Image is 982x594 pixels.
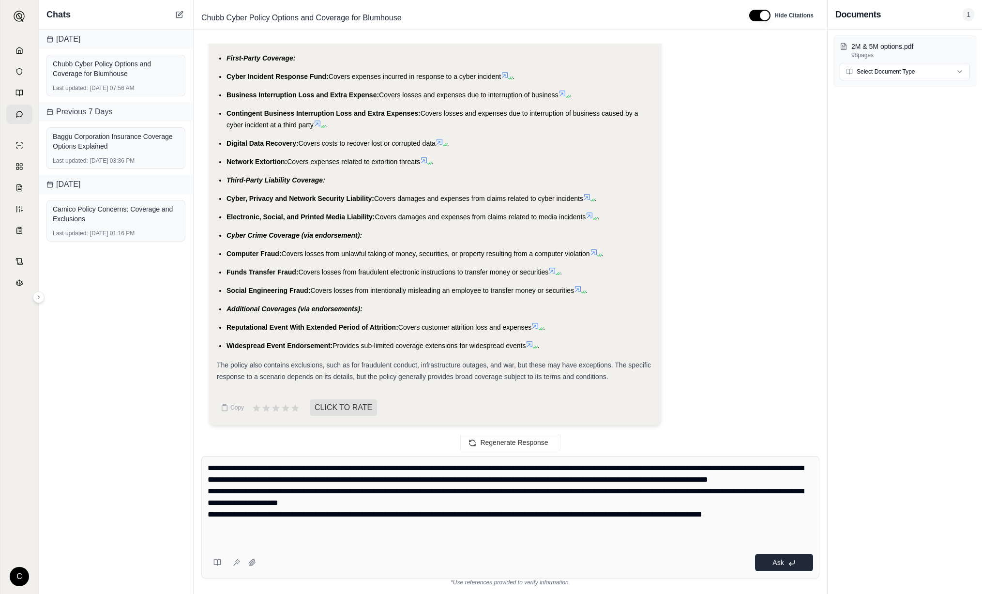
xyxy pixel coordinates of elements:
[6,157,32,176] a: Policy Comparisons
[227,287,310,294] span: Social Engineering Fraud:
[6,273,32,292] a: Legal Search Engine
[227,54,295,62] span: First-Party Coverage:
[310,287,574,294] span: Covers losses from intentionally misleading an employee to transfer money or securities
[10,567,29,586] div: C
[772,559,784,566] span: Ask
[374,195,583,202] span: Covers damages and expenses from claims related to cyber incidents
[325,121,327,129] span: .
[6,105,32,124] a: Chat
[230,404,244,411] span: Copy
[6,252,32,271] a: Contract Analysis
[14,11,25,22] img: Expand sidebar
[6,221,32,240] a: Coverage Table
[586,287,588,294] span: .
[6,178,32,198] a: Claim Coverage
[835,8,881,21] h3: Documents
[543,323,545,331] span: .
[963,8,974,21] span: 1
[53,84,88,92] span: Last updated:
[227,305,363,313] span: Additional Coverages (via endorsements):
[39,175,193,194] div: [DATE]
[46,8,71,21] span: Chats
[6,41,32,60] a: Home
[201,579,819,586] div: *Use references provided to verify information.
[375,213,586,221] span: Covers damages and expenses from claims related to media incidents
[432,158,434,166] span: .
[174,9,185,20] button: New Chat
[379,91,558,99] span: Covers losses and expenses due to interruption of business
[774,12,814,19] span: Hide Citations
[53,157,179,165] div: [DATE] 03:36 PM
[227,109,638,129] span: Covers losses and expenses due to interruption of business caused by a cyber incident at a third ...
[537,342,539,350] span: .
[53,132,179,151] div: Baggu Corporation Insurance Coverage Options Explained
[227,195,374,202] span: Cyber, Privacy and Network Security Liability:
[299,268,549,276] span: Covers losses from fraudulent electronic instructions to transfer money or securities
[282,250,590,258] span: Covers losses from unlawful taking of money, securities, or property resulting from a computer vi...
[53,84,179,92] div: [DATE] 07:56 AM
[513,73,514,80] span: .
[398,323,531,331] span: Covers customer attrition loss and expenses
[39,30,193,49] div: [DATE]
[840,42,970,59] button: 2M & 5M options.pdf98pages
[227,342,332,350] span: Widespread Event Endorsement:
[53,157,88,165] span: Last updated:
[10,7,29,26] button: Expand sidebar
[33,291,45,303] button: Expand sidebar
[53,229,179,237] div: [DATE] 01:16 PM
[310,399,377,416] span: CLICK TO RATE
[197,10,406,26] span: Chubb Cyber Policy Options and Coverage for Blumhouse
[329,73,501,80] span: Covers expenses incurred in response to a cyber incident
[39,102,193,122] div: Previous 7 Days
[6,83,32,103] a: Prompt Library
[595,195,597,202] span: .
[287,158,420,166] span: Covers expenses related to extortion threats
[217,398,248,417] button: Copy
[332,342,526,350] span: Provides sub-limited coverage extensions for widespread events
[851,51,970,59] p: 98 pages
[217,361,651,381] span: The policy also contains exclusions, such as for fraudulent conduct, infrastructure outages, and ...
[53,229,88,237] span: Last updated:
[570,91,572,99] span: .
[227,109,421,117] span: Contingent Business Interruption Loss and Extra Expenses:
[6,62,32,81] a: Documents Vault
[227,213,375,221] span: Electronic, Social, and Printed Media Liability:
[6,136,32,155] a: Single Policy
[447,139,449,147] span: .
[560,268,562,276] span: .
[227,250,282,258] span: Computer Fraud:
[460,435,560,450] button: Regenerate Response
[6,199,32,219] a: Custom Report
[480,439,548,446] span: Regenerate Response
[53,204,179,224] div: Camico Policy Concerns: Coverage and Exclusions
[299,139,436,147] span: Covers costs to recover lost or corrupted data
[227,323,398,331] span: Reputational Event With Extended Period of Attrition:
[602,250,604,258] span: .
[227,91,379,99] span: Business Interruption Loss and Extra Expense:
[227,268,299,276] span: Funds Transfer Fraud:
[227,158,287,166] span: Network Extortion:
[755,554,813,571] button: Ask
[197,10,738,26] div: Edit Title
[227,231,362,239] span: Cyber Crime Coverage (via endorsement):
[851,42,970,51] p: 2M & 5M options.pdf
[53,59,179,78] div: Chubb Cyber Policy Options and Coverage for Blumhouse
[227,73,329,80] span: Cyber Incident Response Fund:
[597,213,599,221] span: .
[227,176,325,184] span: Third-Party Liability Coverage:
[227,139,299,147] span: Digital Data Recovery:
